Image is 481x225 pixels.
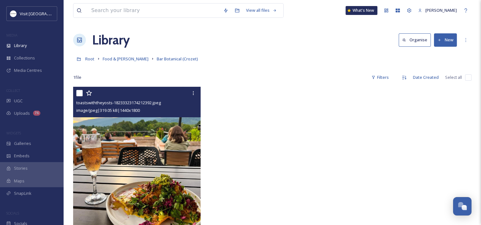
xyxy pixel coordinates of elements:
[14,190,31,196] span: SnapLink
[445,74,462,80] span: Select all
[14,178,24,184] span: Maps
[6,211,19,215] span: SOCIALS
[434,33,457,46] button: New
[6,88,20,93] span: COLLECT
[76,100,161,106] span: toastswiththeyosts-18233323174212392.jpeg
[399,33,434,46] a: Organise
[14,153,30,159] span: Embeds
[14,67,42,73] span: Media Centres
[14,140,31,147] span: Galleries
[14,43,27,49] span: Library
[399,33,431,46] button: Organise
[14,98,23,104] span: UGC
[453,197,471,215] button: Open Chat
[368,71,392,84] div: Filters
[14,110,30,116] span: Uploads
[157,55,198,63] a: Bar Botanical (Crozet)
[103,56,148,62] span: Food & [PERSON_NAME]
[92,31,130,50] a: Library
[85,55,94,63] a: Root
[20,10,69,17] span: Visit [GEOGRAPHIC_DATA]
[6,131,21,135] span: WIDGETS
[425,7,457,13] span: [PERSON_NAME]
[76,107,140,113] span: image/jpeg | 319.05 kB | 1440 x 1800
[243,4,280,17] a: View all files
[10,10,17,17] img: Circle%20Logo.png
[33,111,40,116] div: 76
[103,55,148,63] a: Food & [PERSON_NAME]
[73,74,81,80] span: 1 file
[85,56,94,62] span: Root
[157,56,198,62] span: Bar Botanical (Crozet)
[6,33,17,37] span: MEDIA
[14,165,28,171] span: Stories
[14,55,35,61] span: Collections
[410,71,442,84] div: Date Created
[346,6,377,15] a: What's New
[415,4,460,17] a: [PERSON_NAME]
[88,3,220,17] input: Search your library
